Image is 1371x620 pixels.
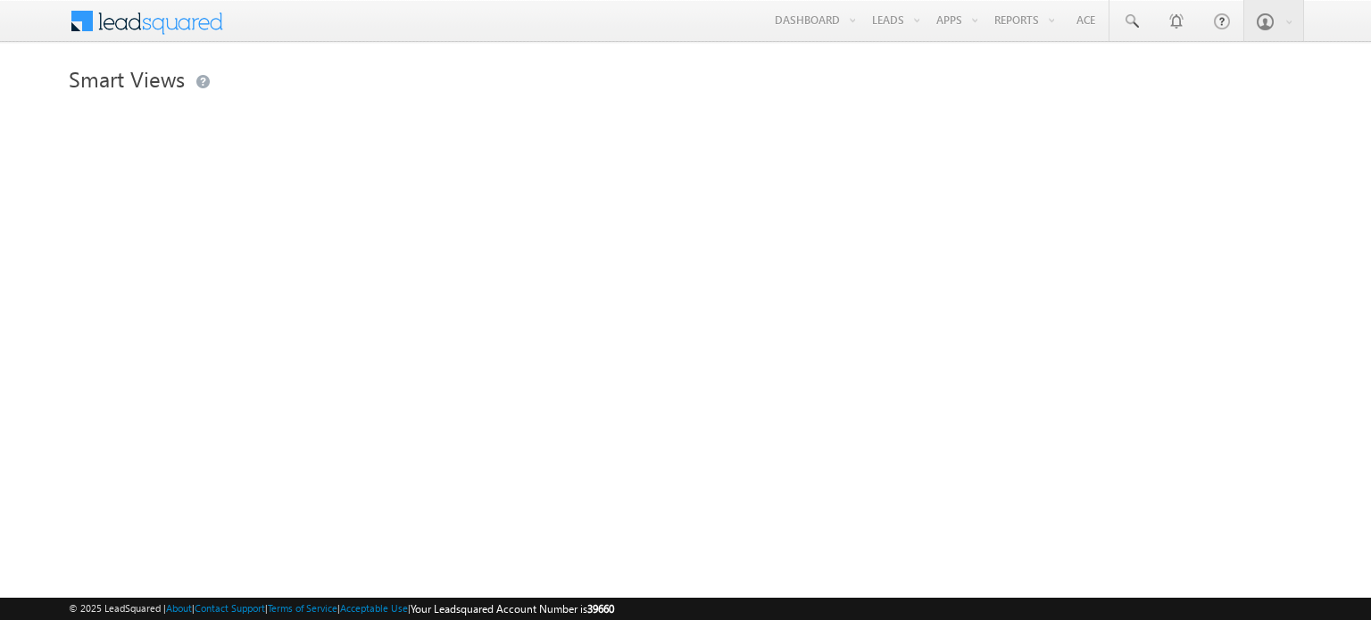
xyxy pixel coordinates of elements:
[340,602,408,614] a: Acceptable Use
[69,64,185,93] span: Smart Views
[587,602,614,616] span: 39660
[195,602,265,614] a: Contact Support
[411,602,614,616] span: Your Leadsquared Account Number is
[268,602,337,614] a: Terms of Service
[166,602,192,614] a: About
[69,600,614,617] span: © 2025 LeadSquared | | | | |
